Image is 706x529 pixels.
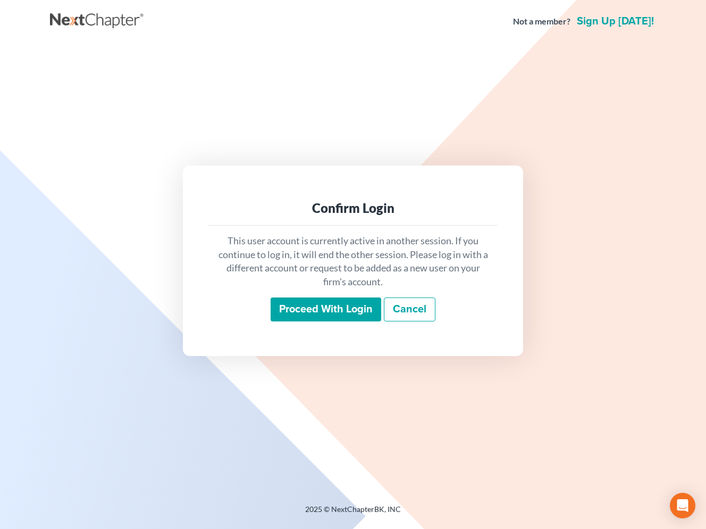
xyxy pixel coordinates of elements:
[50,504,656,523] div: 2025 © NextChapterBK, INC
[575,16,656,27] a: Sign up [DATE]!
[271,297,381,322] input: Proceed with login
[513,15,570,28] strong: Not a member?
[217,200,489,217] div: Confirm Login
[384,297,435,322] a: Cancel
[670,493,695,518] div: Open Intercom Messenger
[217,234,489,289] p: This user account is currently active in another session. If you continue to log in, it will end ...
